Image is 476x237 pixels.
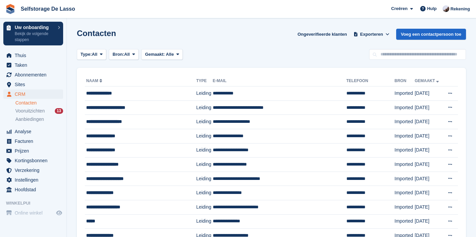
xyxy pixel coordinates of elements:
a: Previewwinkel [55,209,63,217]
td: [DATE] [415,86,443,101]
a: menu [3,185,63,194]
td: [DATE] [415,129,443,143]
span: Exporteren [360,31,383,38]
a: Vooruitzichten 13 [15,107,63,114]
img: stora-icon-8386f47178a22dfd0bd8f6a31ec36ba5ce8667c1dd55bd0f319d3a0aa187defe.svg [5,4,15,14]
span: CRM [15,89,55,99]
td: Leiding [196,100,212,115]
td: Imported [394,115,415,129]
td: [DATE] [415,143,443,158]
td: Leiding [196,186,212,200]
td: Imported [394,86,415,101]
span: Vooruitzichten [15,108,45,114]
span: All [92,51,98,58]
td: Leiding [196,214,212,229]
a: menu [3,70,63,79]
a: menu [3,127,63,136]
td: Imported [394,200,415,214]
td: Leiding [196,115,212,129]
span: Hoofdstad [15,185,55,194]
td: Imported [394,172,415,186]
a: menu [3,146,63,156]
a: menu [3,166,63,175]
a: Aanbiedingen [15,116,63,123]
a: menu [3,208,63,218]
div: 13 [55,108,63,114]
td: Leiding [196,129,212,143]
p: Uw onboarding [15,25,54,30]
button: Exporteren [352,29,391,40]
td: [DATE] [415,214,443,229]
a: menu [3,89,63,99]
span: Online winkel [15,208,55,218]
a: Ongeverifieerde klanten [295,29,350,40]
button: Type: All [77,49,106,60]
td: Imported [394,100,415,115]
td: Leiding [196,158,212,172]
h1: Contacten [77,29,116,38]
span: Alle [166,52,174,57]
td: [DATE] [415,186,443,200]
a: Gemaakt [415,78,440,83]
button: Bron: All [109,49,139,60]
span: Kortingsbonnen [15,156,55,165]
td: Imported [394,186,415,200]
a: menu [3,80,63,89]
a: menu [3,137,63,146]
a: Voeg een contactpersoon toe [396,29,466,40]
span: Winkelpui [6,200,66,207]
span: Gemaakt: [145,52,165,57]
span: Facturen [15,137,55,146]
td: Imported [394,158,415,172]
th: Telefoon [346,76,394,86]
td: [DATE] [415,158,443,172]
span: Abonnementen [15,70,55,79]
td: [DATE] [415,172,443,186]
td: Imported [394,129,415,143]
span: All [124,51,130,58]
span: Rekening [450,6,470,12]
a: Naam [86,78,104,83]
th: E-mail [213,76,346,86]
th: Type [196,76,212,86]
span: Type: [81,51,92,58]
a: Uw onboarding Bekijk de volgende stappen [3,22,63,45]
td: Leiding [196,172,212,186]
th: Bron [394,76,415,86]
span: Aanbiedingen [15,116,44,123]
td: [DATE] [415,115,443,129]
span: Bron: [113,51,124,58]
a: menu [3,156,63,165]
span: Analyse [15,127,55,136]
span: Sites [15,80,55,89]
p: Bekijk de volgende stappen [15,31,54,43]
a: Selfstorage De Lasso [18,3,78,14]
td: Leiding [196,86,212,101]
td: Leiding [196,200,212,214]
td: Imported [394,143,415,158]
img: Babs jansen [443,5,449,12]
td: [DATE] [415,100,443,115]
a: menu [3,60,63,70]
span: Thuis [15,51,55,60]
td: Imported [394,214,415,229]
span: Instellingen [15,175,55,185]
td: [DATE] [415,200,443,214]
td: Leiding [196,143,212,158]
span: Creëren [391,5,408,12]
span: Verzekering [15,166,55,175]
span: Taken [15,60,55,70]
a: menu [3,51,63,60]
button: Gemaakt: Alle [141,49,183,60]
span: Prijzen [15,146,55,156]
a: menu [3,175,63,185]
a: Contacten [15,100,63,106]
span: Hulp [427,5,437,12]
